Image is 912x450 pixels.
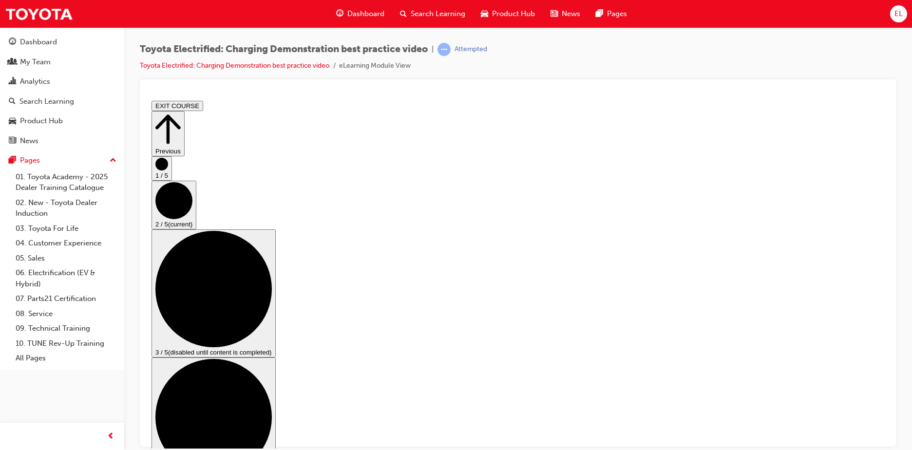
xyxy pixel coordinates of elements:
[9,77,16,86] span: chart-icon
[392,4,473,24] a: search-iconSearch Learning
[9,38,16,47] span: guage-icon
[9,97,16,106] span: search-icon
[8,252,20,259] span: 3 / 5
[9,137,16,146] span: news-icon
[328,4,392,24] a: guage-iconDashboard
[20,37,57,48] div: Dashboard
[596,8,603,20] span: pages-icon
[140,44,428,55] span: Toyota Electrified: Charging Demonstration best practice video
[473,4,543,24] a: car-iconProduct Hub
[9,117,16,126] span: car-icon
[492,8,535,19] span: Product Hub
[588,4,635,24] a: pages-iconPages
[110,154,116,167] span: up-icon
[4,59,24,84] button: 1 / 5
[481,8,488,20] span: car-icon
[20,56,51,68] div: My Team
[20,155,40,166] div: Pages
[20,135,38,147] div: News
[12,236,120,251] a: 04. Customer Experience
[8,75,20,82] span: 1 / 5
[4,4,56,14] button: EXIT COURSE
[12,291,120,306] a: 07. Parts21 Certification
[4,14,37,59] button: Previous
[4,151,120,169] button: Pages
[4,84,49,132] button: 2 / 5(current)
[12,351,120,366] a: All Pages
[432,44,434,55] span: |
[12,336,120,351] a: 10. TUNE Rev-Up Training
[9,156,16,165] span: pages-icon
[12,265,120,291] a: 06. Electrification (EV & Hybrid)
[4,93,120,111] a: Search Learning
[20,115,63,127] div: Product Hub
[894,8,903,19] span: EL
[890,5,907,22] button: EL
[4,53,120,71] a: My Team
[8,51,33,58] span: Previous
[4,132,128,261] button: 3 / 5(disabled until content is completed)
[12,221,120,236] a: 03. Toyota For Life
[4,132,120,150] a: News
[4,33,120,51] a: Dashboard
[562,8,580,19] span: News
[12,195,120,221] a: 02. New - Toyota Dealer Induction
[347,8,384,19] span: Dashboard
[4,73,120,91] a: Analytics
[4,31,120,151] button: DashboardMy TeamAnalyticsSearch LearningProduct HubNews
[339,60,411,72] li: eLearning Module View
[12,321,120,336] a: 09. Technical Training
[12,251,120,266] a: 05. Sales
[336,8,343,20] span: guage-icon
[455,45,487,54] div: Attempted
[551,8,558,20] span: news-icon
[107,431,114,443] span: prev-icon
[437,43,451,56] span: learningRecordVerb_ATTEMPT-icon
[140,61,329,70] a: Toyota Electrified: Charging Demonstration best practice video
[5,3,73,25] img: Trak
[9,58,16,67] span: people-icon
[411,8,465,19] span: Search Learning
[12,306,120,321] a: 08. Service
[607,8,627,19] span: Pages
[543,4,588,24] a: news-iconNews
[8,124,20,131] span: 2 / 5
[4,112,120,130] a: Product Hub
[12,169,120,195] a: 01. Toyota Academy - 2025 Dealer Training Catalogue
[20,76,50,87] div: Analytics
[400,8,407,20] span: search-icon
[19,96,74,107] div: Search Learning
